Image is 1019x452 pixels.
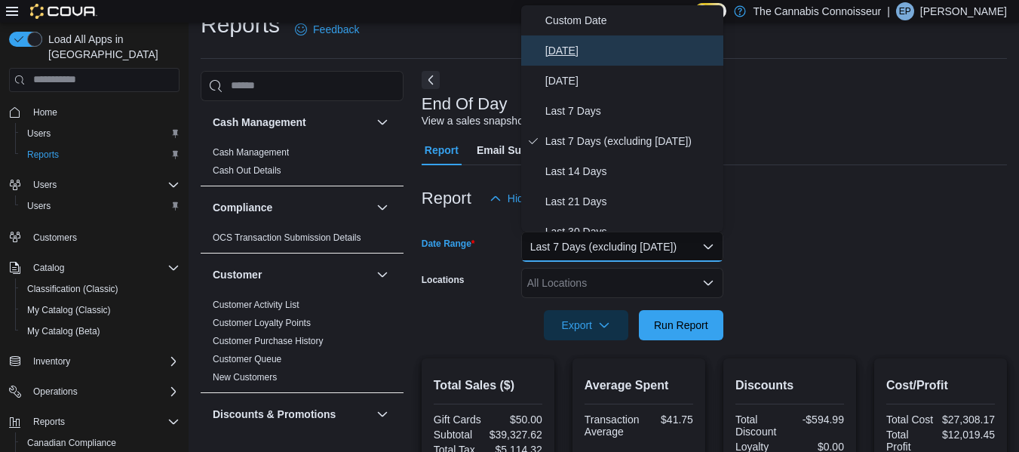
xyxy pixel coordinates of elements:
button: Users [15,123,186,144]
button: Cash Management [373,113,391,131]
label: Locations [422,274,465,286]
a: Cash Out Details [213,165,281,176]
span: Last 30 Days [545,223,717,241]
span: Inventory [33,355,70,367]
div: Elysha Park [896,2,914,20]
a: Classification (Classic) [21,280,124,298]
h2: Average Spent [585,377,693,395]
span: Home [33,106,57,118]
button: Home [3,101,186,123]
h2: Cost/Profit [886,377,995,395]
button: Inventory [27,352,76,371]
span: Catalog [27,259,180,277]
button: Export [544,310,628,340]
button: Discounts & Promotions [213,407,370,422]
button: Last 7 Days (excluding [DATE]) [521,232,723,262]
div: Transaction Average [585,414,640,438]
span: Report [425,135,459,165]
span: Run Report [654,318,708,333]
span: Last 7 Days [545,102,717,120]
span: Last 7 Days (excluding [DATE]) [545,132,717,150]
span: Users [33,179,57,191]
span: My Catalog (Beta) [21,322,180,340]
h3: End Of Day [422,95,508,113]
span: Reports [33,416,65,428]
span: Customer Activity List [213,299,299,311]
span: Feedback [636,4,682,19]
a: Customers [27,229,83,247]
button: Customer [373,266,391,284]
span: Canadian Compliance [27,437,116,449]
span: Load All Apps in [GEOGRAPHIC_DATA] [42,32,180,62]
button: Operations [3,381,186,402]
span: Classification (Classic) [27,283,118,295]
button: My Catalog (Beta) [15,321,186,342]
div: View a sales snapshot for a date or date range. [422,113,643,129]
a: Customer Activity List [213,300,299,310]
span: Customer Queue [213,353,281,365]
a: My Catalog (Classic) [21,301,117,319]
button: Open list of options [702,277,714,289]
span: Catalog [33,262,64,274]
span: Users [27,200,51,212]
span: Users [21,197,180,215]
a: Canadian Compliance [21,434,122,452]
button: Cash Management [213,115,370,130]
a: Reports [21,146,65,164]
div: $39,327.62 [490,429,542,441]
button: Compliance [213,200,370,215]
a: Customer Queue [213,354,281,364]
span: Home [27,103,180,121]
h2: Discounts [735,377,844,395]
span: New Customers [213,371,277,383]
label: Date Range [422,238,475,250]
span: Inventory [27,352,180,371]
div: Gift Cards [434,414,485,426]
span: Customers [33,232,77,244]
button: Compliance [373,198,391,217]
button: Reports [27,413,71,431]
div: Total Discount [735,414,787,438]
span: Classification (Classic) [21,280,180,298]
span: OCS Transaction Submission Details [213,232,361,244]
span: My Catalog (Classic) [27,304,111,316]
p: [PERSON_NAME] [920,2,1007,20]
span: Hide Parameters [508,191,587,206]
button: Discounts & Promotions [373,405,391,423]
button: Next [422,71,440,89]
div: Customer [201,296,404,392]
span: Customers [27,227,180,246]
h3: Compliance [213,200,272,215]
h3: Discounts & Promotions [213,407,336,422]
button: Users [3,174,186,195]
a: New Customers [213,372,277,383]
span: Users [27,128,51,140]
a: Users [21,125,57,143]
span: Reports [27,413,180,431]
img: Cova [30,4,97,19]
span: Export [553,310,619,340]
h3: Cash Management [213,115,306,130]
div: Total Cost [886,414,936,426]
button: Customers [3,226,186,248]
h1: Reports [201,10,280,40]
span: Users [21,125,180,143]
span: Feedback [313,22,359,37]
span: Cash Management [213,146,289,158]
button: Reports [15,144,186,165]
a: Discounts [213,439,253,450]
span: Users [27,176,180,194]
span: Last 14 Days [545,162,717,180]
div: $50.00 [491,414,542,426]
button: Hide Parameters [483,183,593,214]
div: $41.75 [645,414,692,426]
button: My Catalog (Classic) [15,300,186,321]
span: Customer Loyalty Points [213,317,311,329]
button: Users [15,195,186,217]
a: Customer Loyalty Points [213,318,311,328]
span: [DATE] [545,42,717,60]
button: Users [27,176,63,194]
span: [DATE] [545,72,717,90]
a: Cash Management [213,147,289,158]
span: My Catalog (Beta) [27,325,100,337]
